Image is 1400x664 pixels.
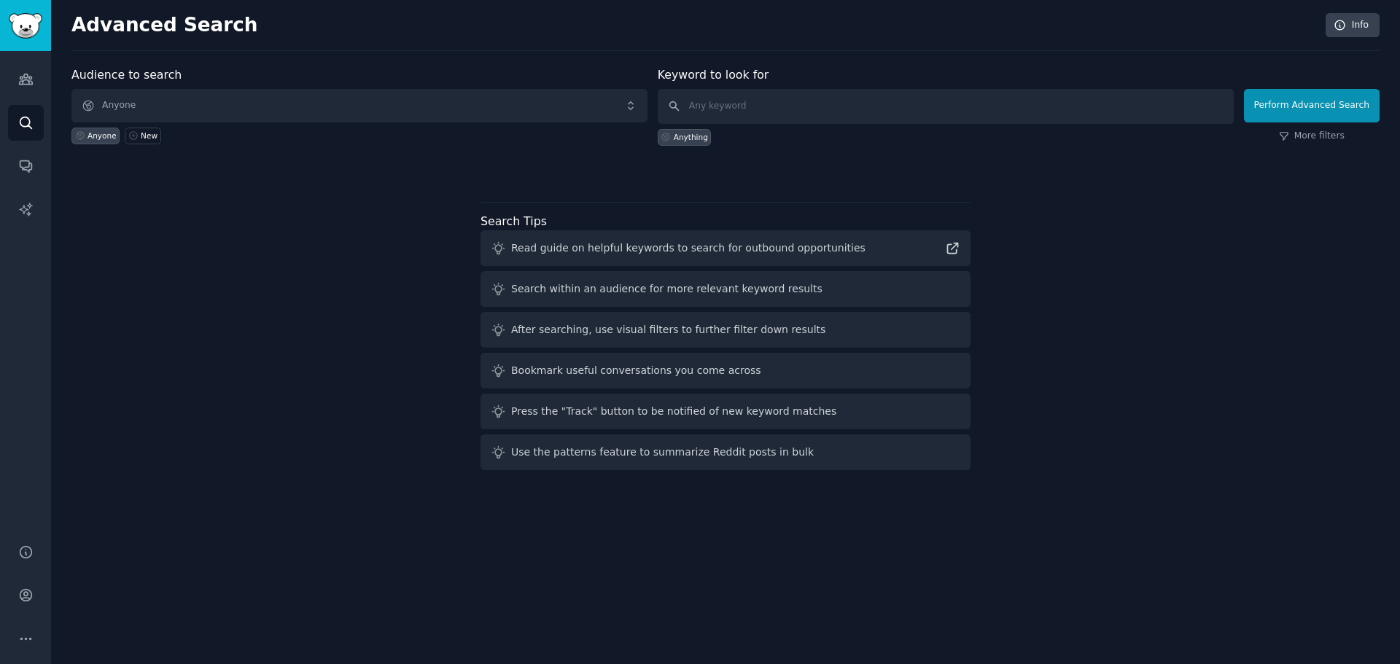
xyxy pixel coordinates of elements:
h2: Advanced Search [71,14,1318,37]
div: Anyone [87,130,117,141]
button: Perform Advanced Search [1244,89,1380,122]
input: Any keyword [658,89,1234,124]
div: Press the "Track" button to be notified of new keyword matches [511,404,836,419]
label: Keyword to look for [658,68,769,82]
div: Search within an audience for more relevant keyword results [511,281,822,297]
a: New [125,128,160,144]
img: GummySearch logo [9,13,42,39]
a: More filters [1279,130,1345,143]
div: Read guide on helpful keywords to search for outbound opportunities [511,241,866,256]
div: Bookmark useful conversations you come across [511,363,761,378]
button: Anyone [71,89,647,122]
div: After searching, use visual filters to further filter down results [511,322,825,337]
div: Anything [674,132,708,142]
a: Info [1326,13,1380,38]
label: Audience to search [71,68,182,82]
div: New [141,130,157,141]
div: Use the patterns feature to summarize Reddit posts in bulk [511,445,814,460]
label: Search Tips [481,214,547,228]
